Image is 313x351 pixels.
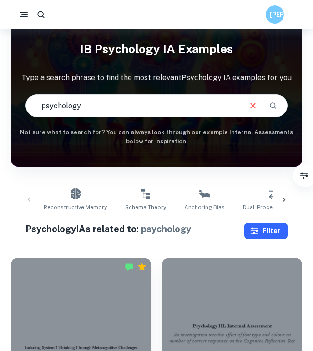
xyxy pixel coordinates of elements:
button: Filter [244,223,288,239]
span: Schema Theory [125,203,166,211]
button: [PERSON_NAME] [266,5,284,24]
span: Dual-Processing Model [243,203,305,211]
h1: Psychology IAs related to: [25,222,244,236]
p: Type a search phrase to find the most relevant Psychology IA examples for you [11,72,302,83]
span: Anchoring Bias [184,203,225,211]
button: Filter [295,167,313,185]
div: Premium [137,262,146,271]
span: Reconstructive Memory [44,203,107,211]
h6: Not sure what to search for? You can always look through our example Internal Assessments below f... [11,128,302,147]
button: Search [265,98,281,113]
h6: [PERSON_NAME] [270,10,280,20]
input: E.g. cognitive development theories, abnormal psychology case studies, social psychology experime... [26,93,241,118]
button: Clear [244,97,262,114]
img: Marked [125,262,134,271]
h1: IB Psychology IA examples [11,36,302,61]
span: psychology [141,224,191,234]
